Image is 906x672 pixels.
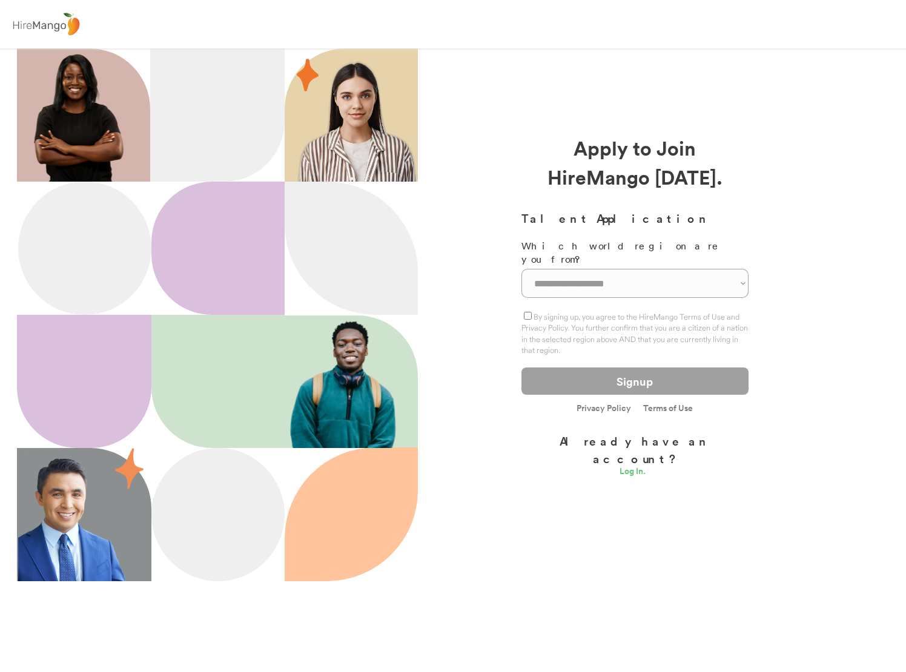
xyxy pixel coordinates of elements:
img: smiling-businessman-with-touchpad_1098-235.png [18,449,127,581]
label: By signing up, you agree to the HireMango Terms of Use and Privacy Policy. You further confirm th... [521,312,748,355]
img: 55 [115,448,144,489]
a: Log In. [620,467,650,479]
img: hispanic%20woman.png [297,61,418,182]
button: Signup [521,367,749,395]
a: Terms of Use [643,404,693,412]
div: Apply to Join HireMango [DATE]. [521,133,749,191]
div: Which world region are you from? [521,239,749,266]
img: Ellipse%2012 [18,182,151,315]
img: 200x220.png [19,48,137,182]
img: 29 [297,59,319,91]
h3: Talent Application [521,209,749,227]
img: 202x218.png [285,316,408,448]
div: Already have an account? [521,432,749,467]
img: logo%20-%20hiremango%20gray.png [9,10,83,39]
a: Privacy Policy [577,404,631,414]
img: Ellipse%2013 [151,448,285,581]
